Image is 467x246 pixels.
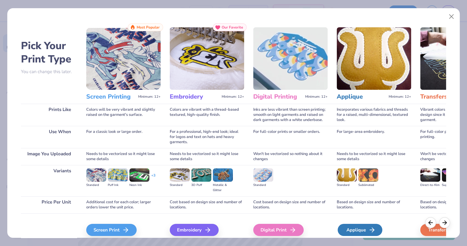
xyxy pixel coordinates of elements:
span: We'll vectorize your image. [337,237,411,242]
div: Neon Ink [129,183,149,188]
div: Based on design size and number of locations. [337,196,411,213]
img: Standard [86,168,106,182]
img: Metallic & Glitter [213,168,233,182]
div: Variants [21,165,77,196]
div: Embroidery [170,224,219,236]
img: Standard [170,168,190,182]
div: Needs to be vectorized so it might lose some details [86,148,161,165]
div: Standard [170,183,190,188]
div: Screen Print [86,224,137,236]
h3: Digital Printing [253,93,303,101]
p: You can change this later. [21,69,77,74]
div: + 3 [151,173,155,183]
div: Standard [86,183,106,188]
img: Standard [253,168,273,182]
div: Cost based on design size and number of locations. [170,196,244,213]
div: Digital Print [253,224,304,236]
span: Our Favorite [222,25,243,29]
div: 3D Puff [191,183,211,188]
span: Minimum: 12+ [305,95,328,99]
span: Minimum: 12+ [138,95,161,99]
div: Incorporates various fabrics and threads for a raised, multi-dimensional, textured look. [337,104,411,126]
h3: Applique [337,93,386,101]
span: We'll vectorize your image. [86,237,161,242]
div: For a classic look or large order. [86,126,161,148]
img: Standard [337,168,357,182]
h3: Embroidery [170,93,219,101]
span: Minimum: 12+ [222,95,244,99]
div: For large-area embroidery. [337,126,411,148]
img: Digital Printing [253,27,328,90]
div: Cost based on design size and number of locations. [253,196,328,213]
img: Puff Ink [108,168,128,182]
div: Metallic & Glitter [213,183,233,193]
div: Needs to be vectorized so it might lose some details [170,148,244,165]
button: Close [446,11,457,22]
div: Price Per Unit [21,196,77,213]
div: Image You Uploaded [21,148,77,165]
img: 3D Puff [191,168,211,182]
span: We'll vectorize your image. [170,237,244,242]
div: Needs to be vectorized so it might lose some details [337,148,411,165]
img: Supacolor [442,168,462,182]
div: Inks are less vibrant than screen printing; smooth on light garments and raised on dark garments ... [253,104,328,126]
img: Neon Ink [129,168,149,182]
h2: Pick Your Print Type [21,39,77,66]
div: Colors will be very vibrant and slightly raised on the garment's surface. [86,104,161,126]
h3: Screen Printing [86,93,136,101]
div: Supacolor [442,183,462,188]
div: For a professional, high-end look; ideal for logos and text on hats and heavy garments. [170,126,244,148]
span: Minimum: 12+ [389,95,411,99]
img: Embroidery [170,27,244,90]
div: Applique [338,224,382,236]
div: Use When [21,126,77,148]
img: Sublimated [358,168,378,182]
div: Prints Like [21,104,77,126]
img: Applique [337,27,411,90]
div: Additional cost for each color; larger orders lower the unit price. [86,196,161,213]
div: Puff Ink [108,183,128,188]
span: Most Popular [137,25,160,29]
img: Direct-to-film [420,168,440,182]
div: Standard [337,183,357,188]
div: For full-color prints or smaller orders. [253,126,328,148]
img: Screen Printing [86,27,161,90]
div: Won't be vectorized so nothing about it changes [253,148,328,165]
div: Colors are vibrant with a thread-based textured, high-quality finish. [170,104,244,126]
div: Direct-to-film [420,183,440,188]
div: Sublimated [358,183,378,188]
div: Transfers [420,224,465,236]
div: Standard [253,183,273,188]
